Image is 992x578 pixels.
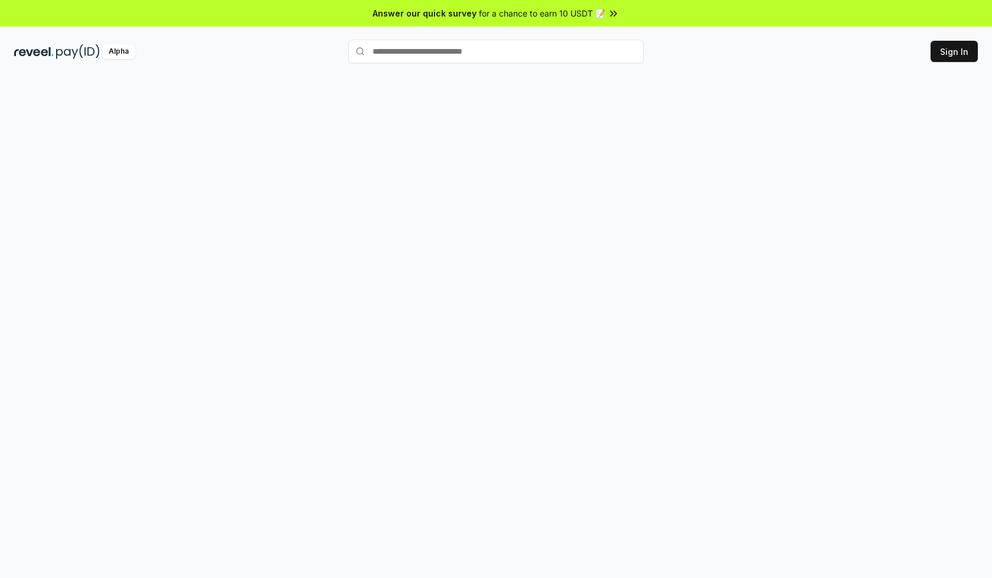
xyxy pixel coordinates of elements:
[14,44,54,59] img: reveel_dark
[479,7,605,19] span: for a chance to earn 10 USDT 📝
[373,7,477,19] span: Answer our quick survey
[102,44,135,59] div: Alpha
[56,44,100,59] img: pay_id
[931,41,978,62] button: Sign In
